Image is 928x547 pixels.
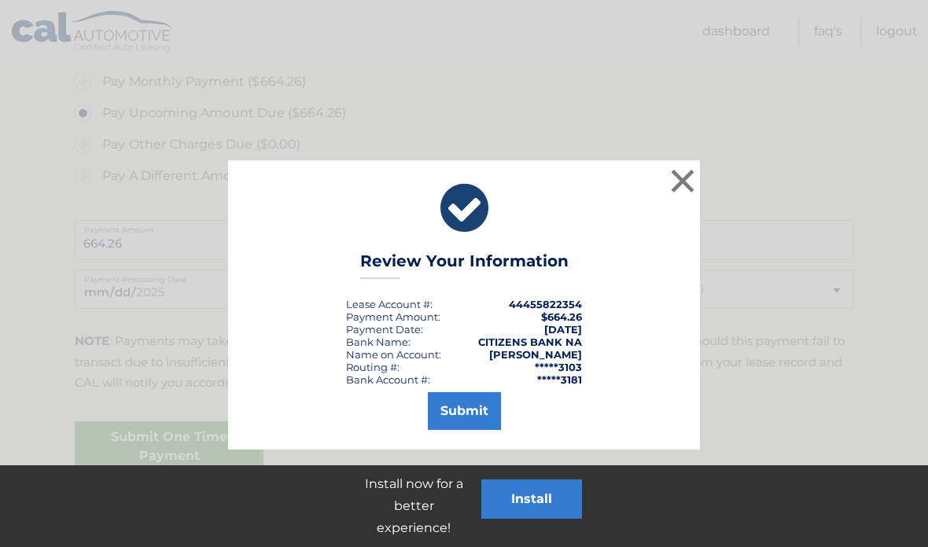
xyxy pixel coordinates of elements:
strong: CITIZENS BANK NA [478,336,582,348]
span: [DATE] [544,323,582,336]
p: Install now for a better experience! [346,473,481,539]
div: Routing #: [346,361,400,373]
div: Name on Account: [346,348,441,361]
button: × [667,165,698,196]
div: Bank Account #: [346,373,430,386]
button: Install [481,479,582,519]
div: Payment Amount: [346,310,440,323]
div: : [346,323,423,336]
h3: Review Your Information [360,251,569,279]
span: $664.26 [541,310,582,323]
span: Payment Date [346,323,421,336]
strong: [PERSON_NAME] [489,348,582,361]
button: Submit [428,392,501,430]
strong: 44455822354 [509,298,582,310]
div: Bank Name: [346,336,411,348]
div: Lease Account #: [346,298,433,310]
